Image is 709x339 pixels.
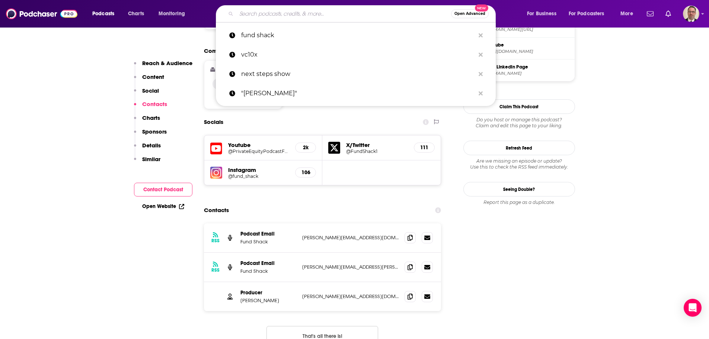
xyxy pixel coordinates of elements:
[223,5,503,22] div: Search podcasts, credits, & more...
[615,8,642,20] button: open menu
[134,156,160,169] button: Similar
[420,144,428,151] h5: 111
[240,231,296,237] p: Podcast Email
[142,73,164,80] p: Content
[485,42,572,48] span: YouTube
[301,144,310,151] h5: 2k
[211,267,220,273] h3: RSS
[467,41,572,56] a: YouTube[URL][DOMAIN_NAME]
[485,27,572,32] span: instagram.com/fund_shack
[216,45,496,64] a: vc10x
[241,45,475,64] p: vc10x
[463,117,575,123] span: Do you host or manage this podcast?
[683,6,699,22] img: User Profile
[142,142,161,149] p: Details
[240,290,296,296] p: Producer
[463,199,575,205] div: Report this page as a duplicate.
[454,12,485,16] span: Open Advanced
[87,8,124,20] button: open menu
[241,84,475,103] p: "Joshua Ballard"
[485,71,572,76] span: linkedin.com
[302,293,399,300] p: [PERSON_NAME][EMAIL_ADDRESS][DOMAIN_NAME]
[463,99,575,114] button: Claim This Podcast
[142,156,160,163] p: Similar
[485,64,572,70] span: Host LinkedIn Page
[134,87,159,101] button: Social
[569,9,604,19] span: For Podcasters
[463,158,575,170] div: Are we missing an episode or update? Use this to check the RSS feed immediately.
[216,26,496,45] a: fund shack
[346,141,408,148] h5: X/Twitter
[128,9,144,19] span: Charts
[228,173,290,179] a: @fund_shack
[463,182,575,196] a: Seeing Double?
[216,64,496,84] a: next steps show
[684,299,702,317] div: Open Intercom Messenger
[211,238,220,244] h3: RSS
[240,268,296,274] p: Fund Shack
[683,6,699,22] button: Show profile menu
[683,6,699,22] span: Logged in as PercPodcast
[142,60,192,67] p: Reach & Audience
[134,73,164,87] button: Content
[228,141,290,148] h5: Youtube
[475,4,488,12] span: New
[467,63,572,78] a: Host LinkedIn Page[DOMAIN_NAME]
[6,7,77,21] img: Podchaser - Follow, Share and Rate Podcasts
[204,47,435,54] h2: Content
[210,167,222,179] img: iconImage
[485,49,572,54] span: https://www.youtube.com/@PrivateEquityPodcastFundShack
[159,9,185,19] span: Monitoring
[302,264,399,270] p: [PERSON_NAME][EMAIL_ADDRESS][PERSON_NAME][DOMAIN_NAME]
[142,100,167,108] p: Contacts
[236,8,451,20] input: Search podcasts, credits, & more...
[204,203,229,217] h2: Contacts
[522,8,566,20] button: open menu
[134,114,160,128] button: Charts
[463,117,575,129] div: Claim and edit this page to your liking.
[620,9,633,19] span: More
[527,9,556,19] span: For Business
[134,128,167,142] button: Sponsors
[142,114,160,121] p: Charts
[142,128,167,135] p: Sponsors
[241,64,475,84] p: next steps show
[142,203,184,210] a: Open Website
[302,234,399,241] p: [PERSON_NAME][EMAIL_ADDRESS][DOMAIN_NAME]
[463,141,575,155] button: Refresh Feed
[204,115,223,129] h2: Socials
[134,60,192,73] button: Reach & Audience
[301,169,310,176] h5: 106
[240,297,296,304] p: [PERSON_NAME]
[228,148,290,154] a: @PrivateEquityPodcastFundShack
[228,166,290,173] h5: Instagram
[564,8,615,20] button: open menu
[240,239,296,245] p: Fund Shack
[153,8,195,20] button: open menu
[134,183,192,196] button: Contact Podcast
[644,7,657,20] a: Show notifications dropdown
[241,26,475,45] p: fund shack
[240,260,296,266] p: Podcast Email
[142,87,159,94] p: Social
[134,142,161,156] button: Details
[346,148,408,154] a: @FundShack1
[123,8,148,20] a: Charts
[662,7,674,20] a: Show notifications dropdown
[134,100,167,114] button: Contacts
[451,9,489,18] button: Open AdvancedNew
[92,9,114,19] span: Podcasts
[216,84,496,103] a: "[PERSON_NAME]"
